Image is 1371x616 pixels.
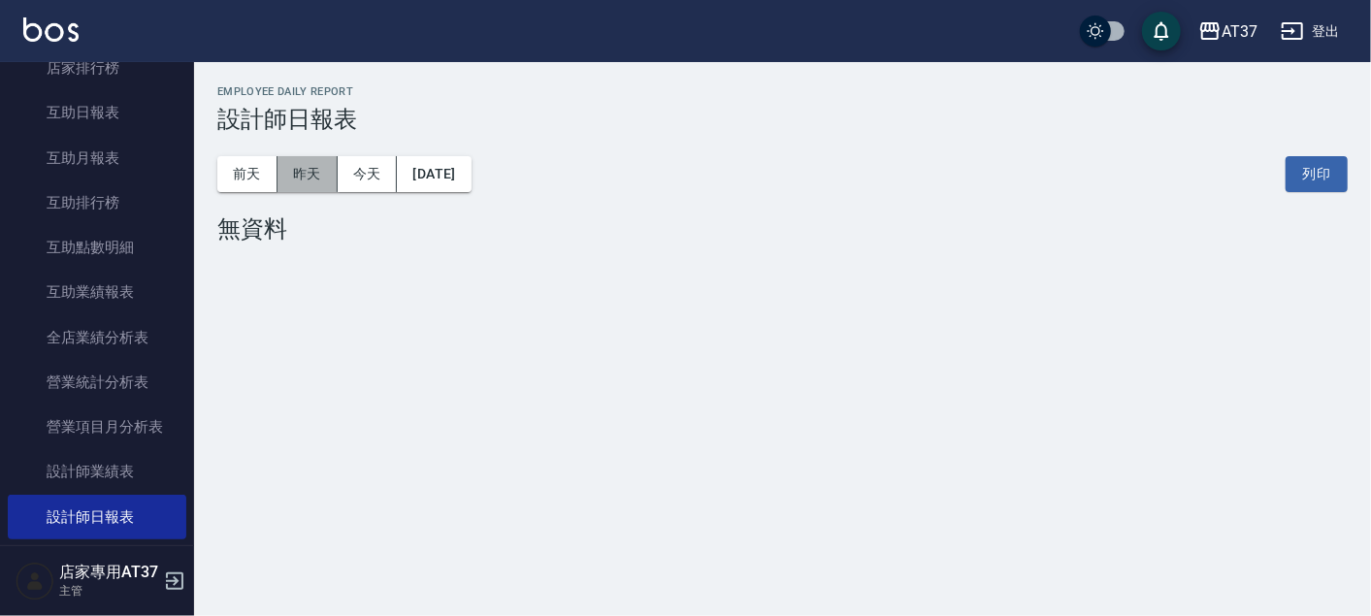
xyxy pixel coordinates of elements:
[1222,19,1257,44] div: AT37
[8,46,186,90] a: 店家排行榜
[8,225,186,270] a: 互助點數明細
[16,562,54,600] img: Person
[217,156,277,192] button: 前天
[338,156,398,192] button: 今天
[8,495,186,539] a: 設計師日報表
[59,563,158,582] h5: 店家專用AT37
[8,360,186,405] a: 營業統計分析表
[8,405,186,449] a: 營業項目月分析表
[217,215,1348,243] div: 無資料
[8,539,186,584] a: 設計師業績分析表
[59,582,158,600] p: 主管
[217,85,1348,98] h2: Employee Daily Report
[277,156,338,192] button: 昨天
[1286,156,1348,192] button: 列印
[8,315,186,360] a: 全店業績分析表
[8,90,186,135] a: 互助日報表
[8,180,186,225] a: 互助排行榜
[23,17,79,42] img: Logo
[8,449,186,494] a: 設計師業績表
[217,106,1348,133] h3: 設計師日報表
[8,270,186,314] a: 互助業績報表
[397,156,471,192] button: [DATE]
[8,136,186,180] a: 互助月報表
[1273,14,1348,49] button: 登出
[1191,12,1265,51] button: AT37
[1142,12,1181,50] button: save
